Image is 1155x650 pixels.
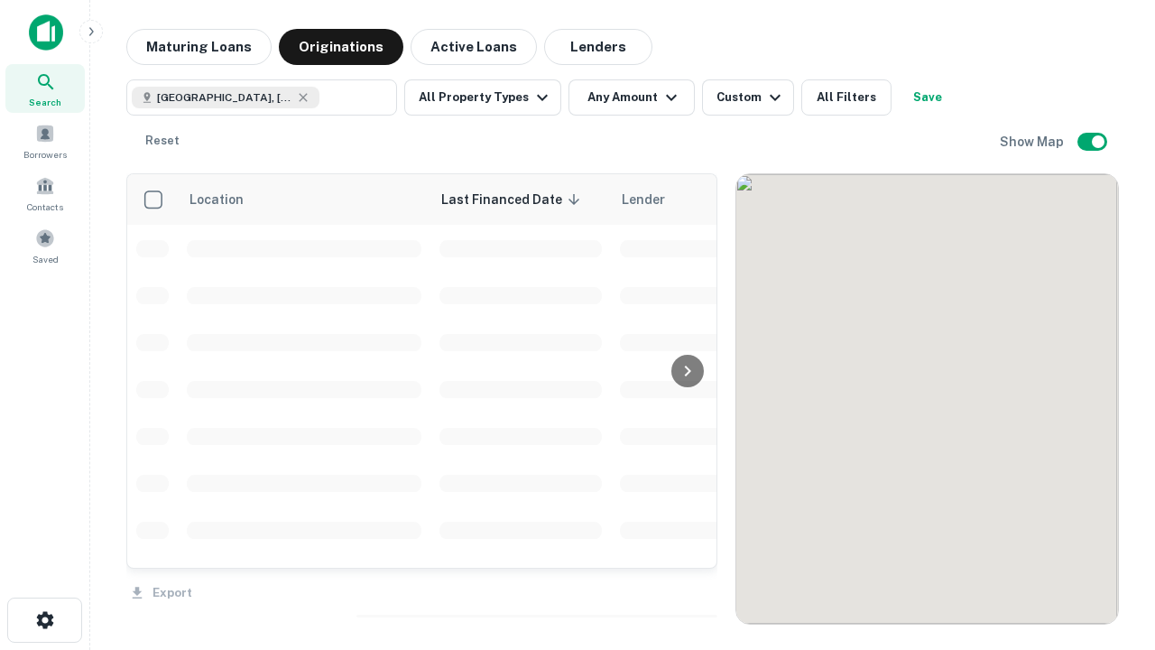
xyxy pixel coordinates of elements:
button: All Property Types [404,79,561,116]
span: Last Financed Date [441,189,586,210]
button: Any Amount [568,79,695,116]
a: Search [5,64,85,113]
button: Originations [279,29,403,65]
a: Borrowers [5,116,85,165]
span: Borrowers [23,147,67,162]
button: All Filters [801,79,892,116]
a: Saved [5,221,85,270]
div: Custom [716,87,786,108]
span: Location [189,189,267,210]
span: [GEOGRAPHIC_DATA], [GEOGRAPHIC_DATA] [157,89,292,106]
button: Lenders [544,29,652,65]
button: Maturing Loans [126,29,272,65]
h6: Show Map [1000,132,1067,152]
span: Saved [32,252,59,266]
div: 0 0 [736,174,1118,624]
button: Reset [134,123,191,159]
button: Active Loans [411,29,537,65]
span: Lender [622,189,665,210]
span: Search [29,95,61,109]
button: Custom [702,79,794,116]
iframe: Chat Widget [1065,448,1155,534]
th: Location [178,174,430,225]
th: Lender [611,174,900,225]
span: Contacts [27,200,63,214]
th: Last Financed Date [430,174,611,225]
img: capitalize-icon.png [29,14,63,51]
button: Save your search to get updates of matches that match your search criteria. [899,79,956,116]
a: Contacts [5,169,85,218]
